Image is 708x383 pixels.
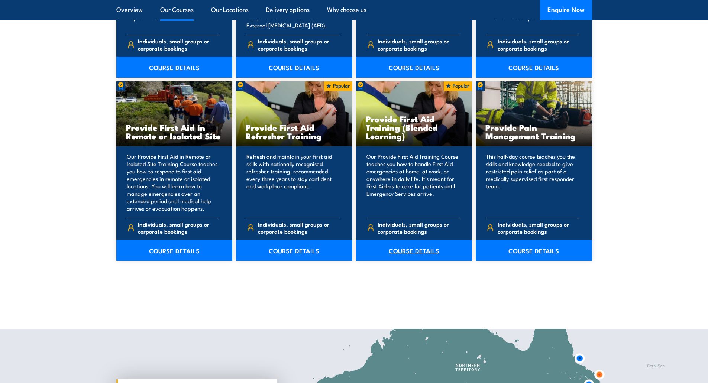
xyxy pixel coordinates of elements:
[485,123,582,140] h3: Provide Pain Management Training
[116,240,233,261] a: COURSE DETAILS
[476,240,592,261] a: COURSE DETAILS
[476,57,592,78] a: COURSE DETAILS
[258,221,340,235] span: Individuals, small groups or corporate bookings
[236,57,352,78] a: COURSE DETAILS
[498,38,579,52] span: Individuals, small groups or corporate bookings
[126,123,223,140] h3: Provide First Aid in Remote or Isolated Site
[258,38,340,52] span: Individuals, small groups or corporate bookings
[138,38,220,52] span: Individuals, small groups or corporate bookings
[378,221,459,235] span: Individuals, small groups or corporate bookings
[378,38,459,52] span: Individuals, small groups or corporate bookings
[356,240,472,261] a: COURSE DETAILS
[498,221,579,235] span: Individuals, small groups or corporate bookings
[246,123,343,140] h3: Provide First Aid Refresher Training
[138,221,220,235] span: Individuals, small groups or corporate bookings
[356,57,472,78] a: COURSE DETAILS
[236,240,352,261] a: COURSE DETAILS
[246,153,340,212] p: Refresh and maintain your first aid skills with nationally recognised refresher training, recomme...
[366,114,463,140] h3: Provide First Aid Training (Blended Learning)
[116,57,233,78] a: COURSE DETAILS
[486,153,579,212] p: This half-day course teaches you the skills and knowledge needed to give restricted pain relief a...
[127,153,220,212] p: Our Provide First Aid in Remote or Isolated Site Training Course teaches you how to respond to fi...
[366,153,460,212] p: Our Provide First Aid Training Course teaches you how to handle First Aid emergencies at home, at...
